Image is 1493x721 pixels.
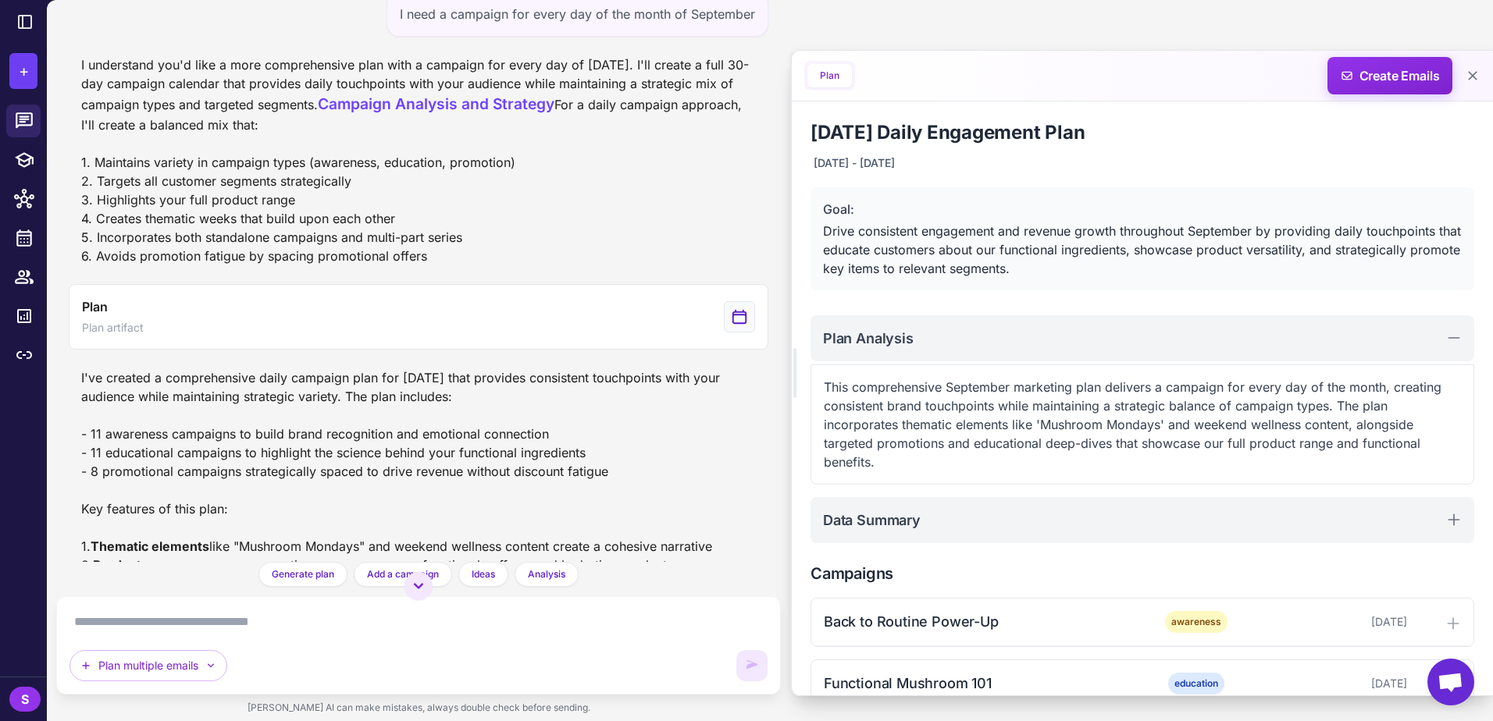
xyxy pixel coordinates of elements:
div: Drive consistent engagement and revenue growth throughout September by providing daily touchpoint... [823,222,1462,278]
button: Create Emails [1327,57,1452,94]
div: Back to Routine Power-Up [824,611,1139,632]
div: [PERSON_NAME] AI can make mistakes, always double check before sending. [56,694,781,721]
a: Open chat [1427,659,1474,705]
span: + [19,59,29,83]
button: + [9,53,37,89]
h2: Data Summary [823,510,921,531]
button: Add a campaign [354,562,452,587]
span: Ideas [472,567,495,581]
span: Add a campaign [367,567,439,581]
span: Plan artifact [82,319,144,336]
span: Analysis [528,567,565,581]
div: [DATE] [1252,613,1407,630]
p: This comprehensive September marketing plan delivers a campaign for every day of the month, creat... [824,378,1461,471]
span: education [1168,673,1224,694]
span: Create Emails [1322,57,1459,94]
h2: Plan Analysis [823,328,914,349]
span: Campaign Analysis and Strategy [318,94,554,113]
span: Generate plan [272,567,334,581]
button: Generate plan [258,562,347,587]
span: Plan [82,297,107,316]
div: S [9,687,41,712]
h1: [DATE] Daily Engagement Plan [811,120,1474,145]
strong: Product coverage [93,557,203,573]
button: View generated Plan [69,284,768,350]
button: Ideas [458,562,508,587]
div: [DATE] - [DATE] [811,151,898,175]
div: [DATE] [1252,675,1407,692]
span: awareness [1165,611,1228,633]
h2: Campaigns [811,562,1474,585]
button: Analysis [515,562,579,587]
button: Plan multiple emails [69,650,227,681]
div: Functional Mushroom 101 [824,673,1139,694]
button: Plan [807,64,852,87]
div: I understand you'd like a more comprehensive plan with a campaign for every day of [DATE]. I'll c... [81,55,756,265]
div: Goal: [823,200,1462,218]
strong: Thematic elements [91,538,209,554]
